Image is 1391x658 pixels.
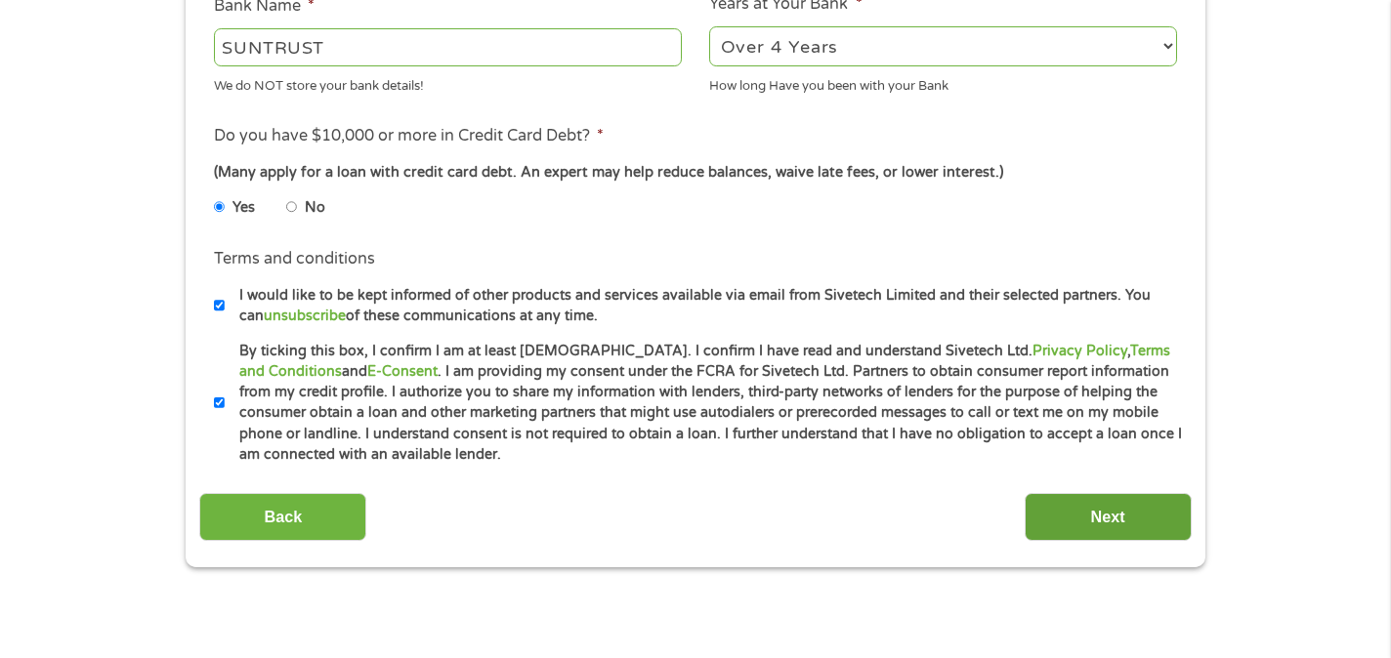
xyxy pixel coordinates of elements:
[367,363,438,380] a: E-Consent
[1033,343,1127,359] a: Privacy Policy
[225,285,1183,327] label: I would like to be kept informed of other products and services available via email from Sivetech...
[214,162,1177,184] div: (Many apply for a loan with credit card debt. An expert may help reduce balances, waive late fees...
[214,69,682,96] div: We do NOT store your bank details!
[239,343,1170,380] a: Terms and Conditions
[264,308,346,324] a: unsubscribe
[305,197,325,219] label: No
[225,341,1183,466] label: By ticking this box, I confirm I am at least [DEMOGRAPHIC_DATA]. I confirm I have read and unders...
[1025,493,1192,541] input: Next
[232,197,255,219] label: Yes
[709,69,1177,96] div: How long Have you been with your Bank
[199,493,366,541] input: Back
[214,126,604,146] label: Do you have $10,000 or more in Credit Card Debt?
[214,249,375,269] label: Terms and conditions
